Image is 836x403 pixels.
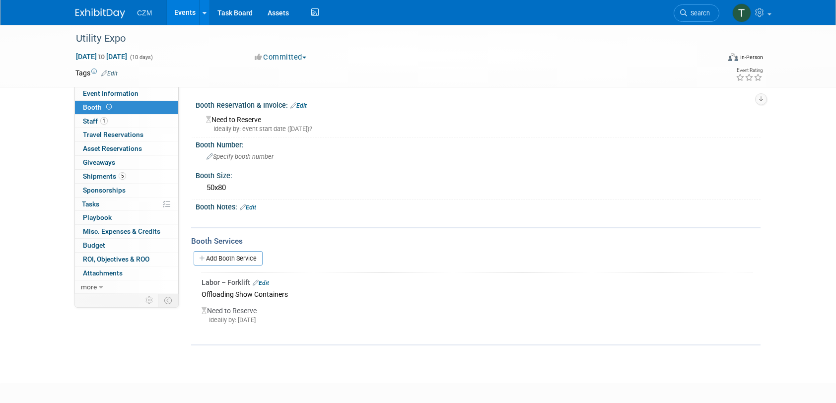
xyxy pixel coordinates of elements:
a: Budget [75,239,178,252]
span: Attachments [83,269,123,277]
a: Edit [101,70,118,77]
a: Staff1 [75,115,178,128]
td: Toggle Event Tabs [158,294,179,307]
span: Booth [83,103,114,111]
div: Offloading Show Containers [202,287,753,301]
img: ExhibitDay [75,8,125,18]
a: Edit [290,102,307,109]
span: Asset Reservations [83,144,142,152]
span: (10 days) [129,54,153,61]
a: Edit [240,204,256,211]
div: Need to Reserve [202,301,753,333]
span: to [97,53,106,61]
img: Tyler Robinson [732,3,751,22]
a: Edit [253,279,269,286]
span: Booth not reserved yet [104,103,114,111]
div: Event Rating [736,68,763,73]
a: Playbook [75,211,178,224]
a: Asset Reservations [75,142,178,155]
span: Budget [83,241,105,249]
button: Committed [251,52,310,63]
span: Playbook [83,213,112,221]
a: Add Booth Service [194,251,263,266]
span: Search [687,9,710,17]
span: Giveaways [83,158,115,166]
span: Event Information [83,89,139,97]
span: ROI, Objectives & ROO [83,255,149,263]
img: Format-Inperson.png [728,53,738,61]
span: Misc. Expenses & Credits [83,227,160,235]
span: 5 [119,172,126,180]
span: Tasks [82,200,99,208]
span: Specify booth number [207,153,274,160]
div: Ideally by: [DATE] [202,316,753,325]
span: 1 [100,117,108,125]
div: Event Format [661,52,763,67]
a: Tasks [75,198,178,211]
a: Travel Reservations [75,128,178,141]
span: [DATE] [DATE] [75,52,128,61]
td: Personalize Event Tab Strip [141,294,158,307]
a: Attachments [75,267,178,280]
div: Booth Reservation & Invoice: [196,98,761,111]
div: 50x80 [203,180,753,196]
div: Ideally by: event start date ([DATE])? [206,125,753,134]
a: Giveaways [75,156,178,169]
a: Sponsorships [75,184,178,197]
span: Shipments [83,172,126,180]
span: Travel Reservations [83,131,143,138]
div: Booth Notes: [196,200,761,212]
div: In-Person [740,54,763,61]
a: Search [674,4,719,22]
a: more [75,280,178,294]
div: Booth Size: [196,168,761,181]
div: Booth Number: [196,137,761,150]
span: CZM [137,9,152,17]
a: ROI, Objectives & ROO [75,253,178,266]
span: Sponsorships [83,186,126,194]
span: Staff [83,117,108,125]
div: Utility Expo [72,30,704,48]
span: more [81,283,97,291]
a: Misc. Expenses & Credits [75,225,178,238]
a: Shipments5 [75,170,178,183]
div: Need to Reserve [203,112,753,134]
a: Booth [75,101,178,114]
a: Event Information [75,87,178,100]
div: Booth Services [191,236,761,247]
div: Labor – Forklift [202,277,753,287]
td: Tags [75,68,118,78]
